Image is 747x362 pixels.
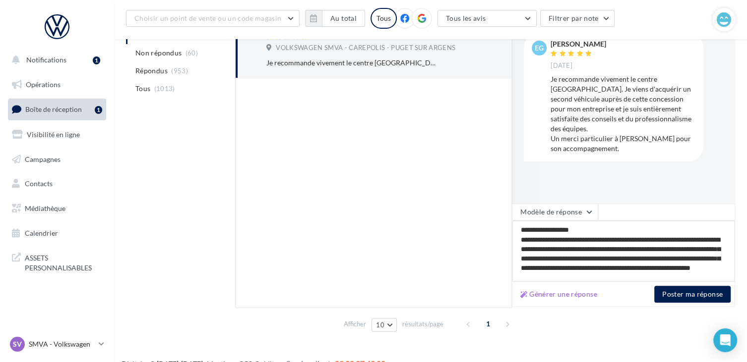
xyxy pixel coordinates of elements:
a: Campagnes [6,149,108,170]
span: SV [13,339,22,349]
button: Au total [322,10,365,27]
span: Médiathèque [25,204,65,212]
span: ASSETS PERSONNALISABLES [25,251,102,272]
div: 1 [93,56,100,64]
div: Open Intercom Messenger [713,328,737,352]
span: Campagnes [25,155,61,163]
button: Poster ma réponse [654,286,731,303]
a: Boîte de réception1 [6,99,108,120]
a: Médiathèque [6,198,108,219]
span: Tous les avis [446,14,486,22]
span: 10 [376,321,384,329]
span: 1 [480,316,496,332]
button: Notifications 1 [6,50,104,70]
span: (60) [186,49,198,57]
span: Choisir un point de vente ou un code magasin [134,14,281,22]
span: Calendrier [25,229,58,237]
div: Je recommande vivement le centre [GEOGRAPHIC_DATA]. Je viens d'acquérir un second véhicule auprès... [551,74,695,154]
div: 1 [95,106,102,114]
a: Contacts [6,173,108,194]
a: Opérations [6,74,108,95]
div: Je recommande vivement le centre [GEOGRAPHIC_DATA]. Je viens d'acquérir un second véhicule auprès... [266,58,438,68]
span: (953) [171,67,188,75]
button: Tous les avis [437,10,537,27]
span: Tous [135,84,150,94]
a: ASSETS PERSONNALISABLES [6,247,108,276]
span: Boîte de réception [25,105,82,113]
span: [DATE] [551,61,572,70]
a: Visibilité en ligne [6,124,108,145]
span: Visibilité en ligne [27,130,80,139]
span: VOLKSWAGEN SMVA - CAREPOLIS - PUGET SUR ARGENS [276,44,455,52]
div: Tous [371,8,397,29]
span: (1013) [154,85,175,93]
button: Filtrer par note [540,10,615,27]
button: Au total [305,10,365,27]
span: Afficher [344,319,366,329]
span: résultats/page [402,319,443,329]
button: Choisir un point de vente ou un code magasin [126,10,300,27]
p: SMVA - Volkswagen [29,339,95,349]
span: Notifications [26,55,66,64]
span: EG [535,43,544,53]
div: [PERSON_NAME] [551,41,606,48]
span: Non répondus [135,48,182,58]
button: Modèle de réponse [512,204,598,220]
span: Contacts [25,179,53,188]
span: Répondus [135,66,168,76]
button: 10 [372,318,397,332]
button: Générer une réponse [516,288,601,300]
a: SV SMVA - Volkswagen [8,335,106,354]
span: Opérations [26,80,61,89]
a: Calendrier [6,223,108,244]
